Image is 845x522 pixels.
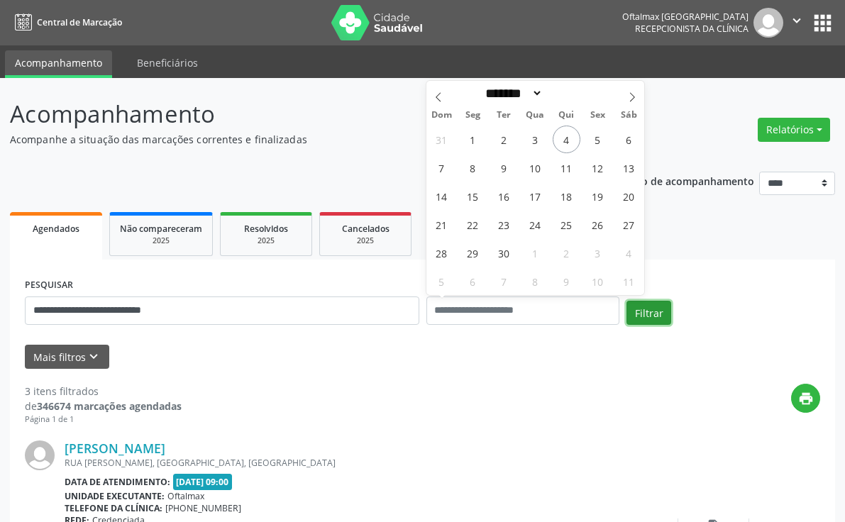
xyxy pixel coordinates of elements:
[127,50,208,75] a: Beneficiários
[25,345,109,370] button: Mais filtroskeyboard_arrow_down
[584,154,612,182] span: Setembro 12, 2025
[231,235,302,246] div: 2025
[553,126,580,153] span: Setembro 4, 2025
[428,211,455,238] span: Setembro 21, 2025
[615,182,643,210] span: Setembro 20, 2025
[25,274,73,296] label: PESQUISAR
[615,211,643,238] span: Setembro 27, 2025
[120,235,202,246] div: 2025
[490,182,518,210] span: Setembro 16, 2025
[459,239,487,267] span: Setembro 29, 2025
[488,111,519,120] span: Ter
[791,384,820,413] button: print
[165,502,241,514] span: [PHONE_NUMBER]
[519,111,551,120] span: Qua
[521,239,549,267] span: Outubro 1, 2025
[543,86,590,101] input: Year
[584,267,612,295] span: Outubro 10, 2025
[810,11,835,35] button: apps
[65,476,170,488] b: Data de atendimento:
[86,349,101,365] i: keyboard_arrow_down
[553,267,580,295] span: Outubro 9, 2025
[615,126,643,153] span: Setembro 6, 2025
[629,172,754,189] p: Ano de acompanhamento
[167,490,204,502] span: Oftalmax
[490,211,518,238] span: Setembro 23, 2025
[551,111,582,120] span: Qui
[584,182,612,210] span: Setembro 19, 2025
[459,267,487,295] span: Outubro 6, 2025
[553,182,580,210] span: Setembro 18, 2025
[490,154,518,182] span: Setembro 9, 2025
[635,23,749,35] span: Recepcionista da clínica
[65,440,165,456] a: [PERSON_NAME]
[789,13,805,28] i: 
[33,223,79,235] span: Agendados
[553,239,580,267] span: Outubro 2, 2025
[25,413,182,426] div: Página 1 de 1
[428,182,455,210] span: Setembro 14, 2025
[490,267,518,295] span: Outubro 7, 2025
[553,211,580,238] span: Setembro 25, 2025
[490,126,518,153] span: Setembro 2, 2025
[584,211,612,238] span: Setembro 26, 2025
[10,132,587,147] p: Acompanhe a situação das marcações correntes e finalizadas
[798,391,814,406] i: print
[120,223,202,235] span: Não compareceram
[10,11,122,34] a: Central de Marcação
[457,111,488,120] span: Seg
[10,96,587,132] p: Acompanhamento
[5,50,112,78] a: Acompanhamento
[25,399,182,413] div: de
[481,86,543,101] select: Month
[584,239,612,267] span: Outubro 3, 2025
[490,239,518,267] span: Setembro 30, 2025
[459,182,487,210] span: Setembro 15, 2025
[615,239,643,267] span: Outubro 4, 2025
[584,126,612,153] span: Setembro 5, 2025
[521,211,549,238] span: Setembro 24, 2025
[783,8,810,38] button: 
[626,301,671,325] button: Filtrar
[582,111,613,120] span: Sex
[342,223,390,235] span: Cancelados
[521,267,549,295] span: Outubro 8, 2025
[426,111,458,120] span: Dom
[37,399,182,413] strong: 346674 marcações agendadas
[330,235,401,246] div: 2025
[25,440,55,470] img: img
[459,126,487,153] span: Setembro 1, 2025
[428,154,455,182] span: Setembro 7, 2025
[622,11,749,23] div: Oftalmax [GEOGRAPHIC_DATA]
[37,16,122,28] span: Central de Marcação
[428,267,455,295] span: Outubro 5, 2025
[173,474,233,490] span: [DATE] 09:00
[553,154,580,182] span: Setembro 11, 2025
[459,154,487,182] span: Setembro 8, 2025
[65,502,162,514] b: Telefone da clínica:
[244,223,288,235] span: Resolvidos
[615,267,643,295] span: Outubro 11, 2025
[521,126,549,153] span: Setembro 3, 2025
[615,154,643,182] span: Setembro 13, 2025
[459,211,487,238] span: Setembro 22, 2025
[758,118,830,142] button: Relatórios
[65,490,165,502] b: Unidade executante:
[428,126,455,153] span: Agosto 31, 2025
[25,384,182,399] div: 3 itens filtrados
[428,239,455,267] span: Setembro 28, 2025
[753,8,783,38] img: img
[521,182,549,210] span: Setembro 17, 2025
[65,457,607,469] div: RUA [PERSON_NAME], [GEOGRAPHIC_DATA], [GEOGRAPHIC_DATA]
[613,111,644,120] span: Sáb
[521,154,549,182] span: Setembro 10, 2025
